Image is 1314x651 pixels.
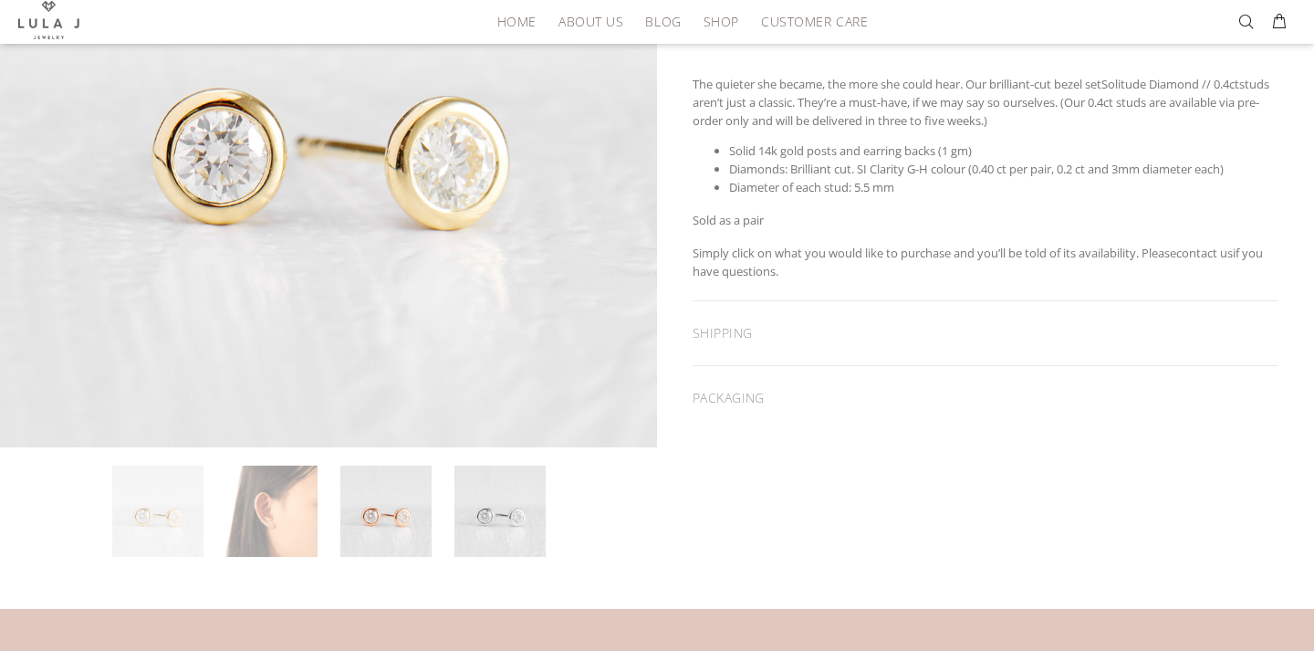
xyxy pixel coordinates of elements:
span: Simply click on what you would like to purchase and you’ll be told of its availability. Please [693,245,1176,261]
span: HOME [497,15,537,28]
span: Diameter of each stud: 5.5 mm [729,179,894,195]
a: Blog [634,7,692,36]
b: // 0.4ct [1202,76,1239,92]
a: HOME [486,7,547,36]
a: About Us [547,7,634,36]
div: SHIPPING [693,301,1278,365]
span: studs aren’t just a classic. They’re a must-have, if we may say so ourselves. (Our 0.4ct studs ar... [693,76,1269,129]
span: Blog [645,15,681,28]
a: Shop [693,7,750,36]
a: Customer Care [750,7,868,36]
span: The quieter she became, the more she could hear. Our brilliant-cut bezel set [693,76,1101,92]
span: Solid 14k gold posts and earring backs (1 gm) [729,142,972,159]
a: contact us [1176,245,1233,261]
b: Solitude Diamond [1101,76,1199,92]
span: Diamonds: Brilliant cut. SI Clarity G-H colour (0.40 ct per pair, 0.2 ct and 3mm diameter each) [729,161,1224,177]
div: PACKAGING [693,366,1278,430]
span: About Us [558,15,623,28]
span: Customer Care [761,15,868,28]
span: Shop [704,15,739,28]
span: Sold as a pair [693,212,764,228]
